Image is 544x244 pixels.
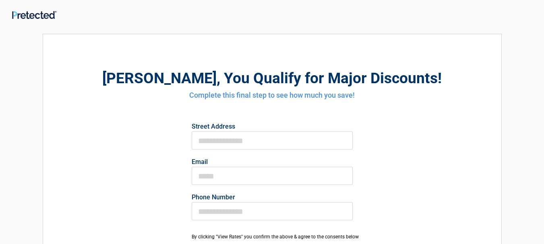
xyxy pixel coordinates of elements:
[192,159,353,165] label: Email
[192,233,353,240] div: By clicking "View Rates" you confirm the above & agree to the consents below
[12,11,56,19] img: Main Logo
[87,68,457,88] h2: , You Qualify for Major Discounts!
[192,194,353,201] label: Phone Number
[102,70,217,87] span: [PERSON_NAME]
[192,123,353,130] label: Street Address
[87,90,457,100] h4: Complete this final step to see how much you save!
